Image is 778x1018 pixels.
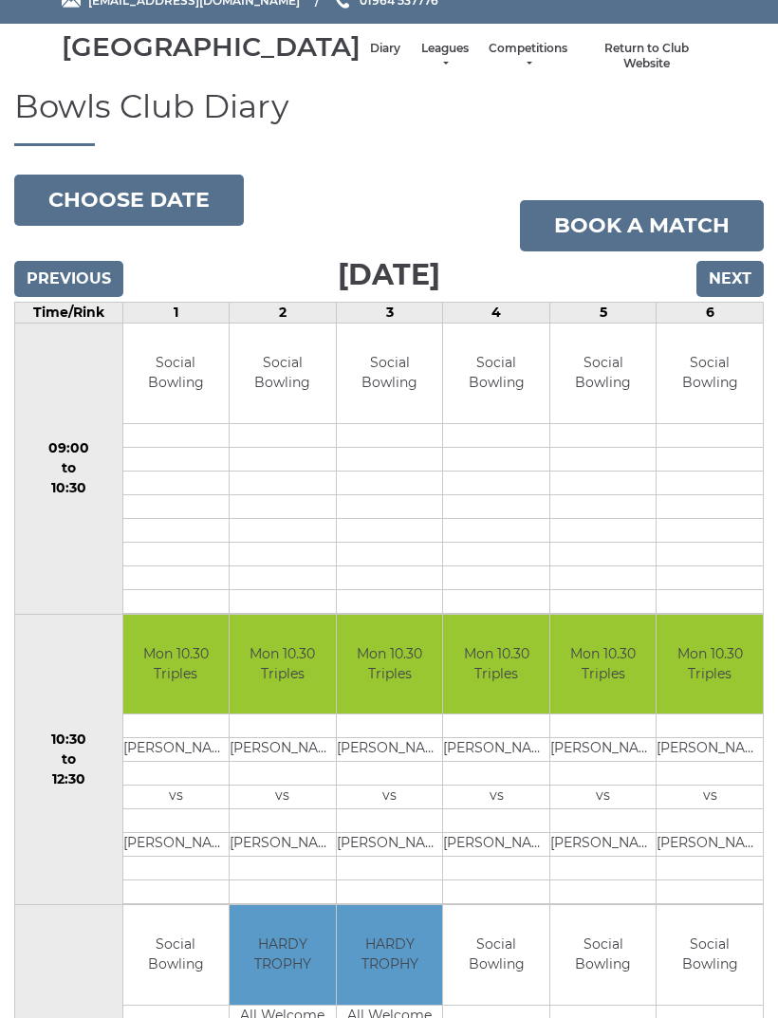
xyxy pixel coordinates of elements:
[230,738,336,762] td: [PERSON_NAME]
[586,41,707,72] a: Return to Club Website
[15,614,123,905] td: 10:30 to 12:30
[337,786,443,809] td: vs
[337,738,443,762] td: [PERSON_NAME]
[15,324,123,615] td: 09:00 to 10:30
[15,303,123,324] td: Time/Rink
[123,833,230,857] td: [PERSON_NAME]
[443,303,550,324] td: 4
[520,200,764,251] a: Book a match
[123,324,230,423] td: Social Bowling
[696,261,764,297] input: Next
[123,786,230,809] td: vs
[230,324,336,423] td: Social Bowling
[230,615,336,714] td: Mon 10.30 Triples
[550,615,657,714] td: Mon 10.30 Triples
[337,833,443,857] td: [PERSON_NAME]
[550,905,657,1005] td: Social Bowling
[337,324,443,423] td: Social Bowling
[230,786,336,809] td: vs
[230,833,336,857] td: [PERSON_NAME]
[419,41,470,72] a: Leagues
[657,786,763,809] td: vs
[230,303,337,324] td: 2
[123,738,230,762] td: [PERSON_NAME]
[443,324,549,423] td: Social Bowling
[549,303,657,324] td: 5
[230,905,336,1005] td: HARDY TROPHY
[657,905,763,1005] td: Social Bowling
[62,32,361,62] div: [GEOGRAPHIC_DATA]
[657,738,763,762] td: [PERSON_NAME] SNR
[443,833,549,857] td: [PERSON_NAME]
[657,324,763,423] td: Social Bowling
[14,261,123,297] input: Previous
[443,905,549,1005] td: Social Bowling
[550,324,657,423] td: Social Bowling
[657,615,763,714] td: Mon 10.30 Triples
[443,738,549,762] td: [PERSON_NAME]
[370,41,400,57] a: Diary
[443,786,549,809] td: vs
[336,303,443,324] td: 3
[337,615,443,714] td: Mon 10.30 Triples
[657,303,764,324] td: 6
[550,786,657,809] td: vs
[14,175,244,226] button: Choose date
[443,615,549,714] td: Mon 10.30 Triples
[14,89,764,146] h1: Bowls Club Diary
[489,41,567,72] a: Competitions
[122,303,230,324] td: 1
[657,833,763,857] td: [PERSON_NAME]
[123,905,230,1005] td: Social Bowling
[337,905,443,1005] td: HARDY TROPHY
[550,833,657,857] td: [PERSON_NAME]
[123,615,230,714] td: Mon 10.30 Triples
[550,738,657,762] td: [PERSON_NAME]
